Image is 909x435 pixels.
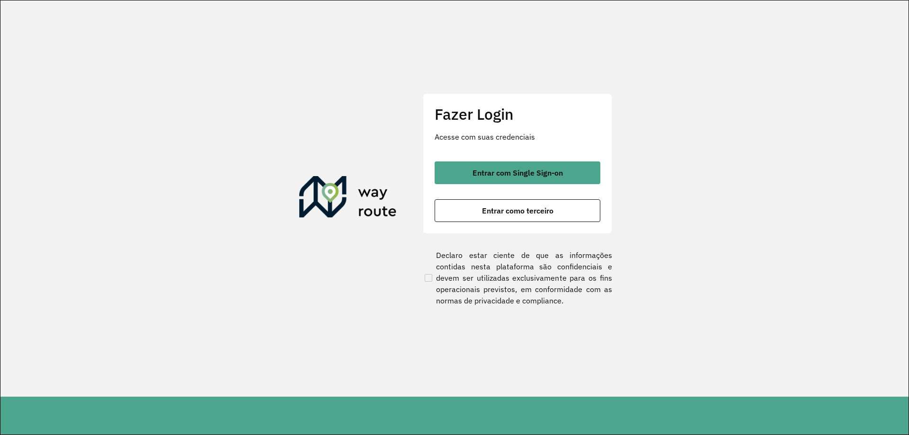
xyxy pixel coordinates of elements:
button: button [435,161,600,184]
span: Entrar como terceiro [482,207,553,214]
label: Declaro estar ciente de que as informações contidas nesta plataforma são confidenciais e devem se... [423,249,612,306]
img: Roteirizador AmbevTech [299,176,397,222]
p: Acesse com suas credenciais [435,131,600,142]
span: Entrar com Single Sign-on [472,169,563,177]
h2: Fazer Login [435,105,600,123]
button: button [435,199,600,222]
